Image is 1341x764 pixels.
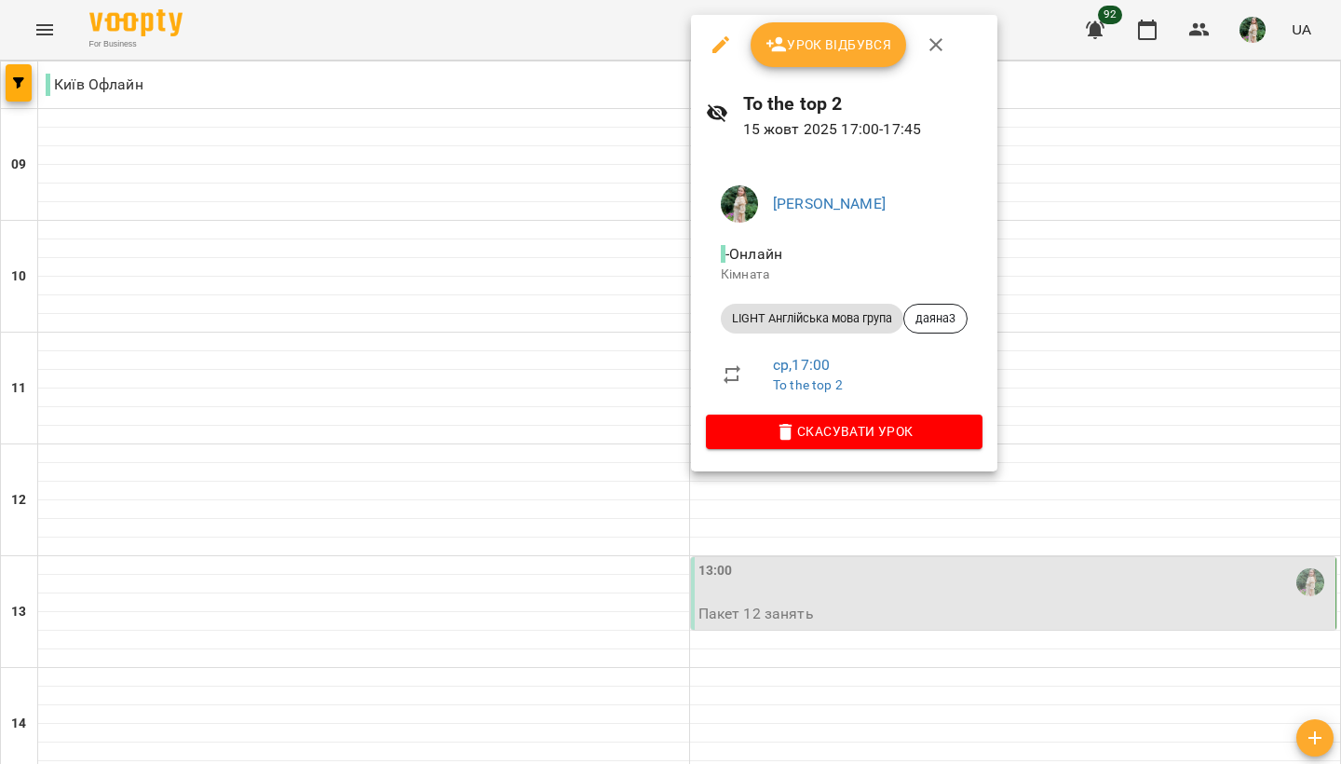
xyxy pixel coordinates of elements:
[904,310,967,327] span: даяна3
[721,245,786,263] span: - Онлайн
[765,34,892,56] span: Урок відбувся
[903,304,968,334] div: даяна3
[706,415,982,448] button: Скасувати Урок
[743,118,982,141] p: 15 жовт 2025 17:00 - 17:45
[773,356,830,374] a: ср , 17:00
[743,89,982,118] h6: To the top 2
[773,377,843,392] a: To the top 2
[751,22,907,67] button: Урок відбувся
[721,420,968,443] span: Скасувати Урок
[773,195,886,212] a: [PERSON_NAME]
[721,266,968,284] p: Кімната
[721,185,758,223] img: bbd0528ef5908bfc68755b7ff7d40d74.jpg
[721,310,903,327] span: LIGHT Англійська мова група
